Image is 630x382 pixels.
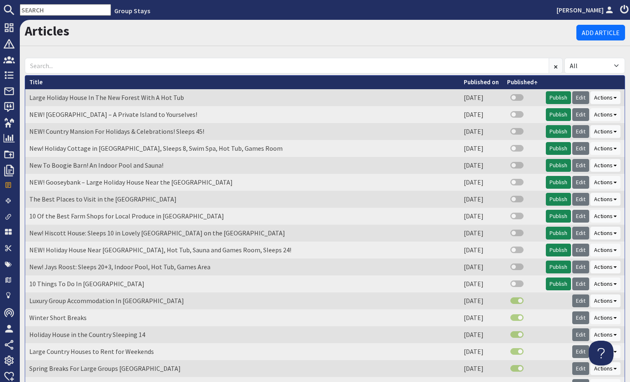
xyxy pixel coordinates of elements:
[590,142,621,155] button: Actions
[572,244,589,256] a: Edit
[460,343,503,360] td: [DATE]
[572,311,589,324] a: Edit
[25,23,69,39] a: Articles
[25,275,460,292] td: 10 Things To Do In [GEOGRAPHIC_DATA]
[460,259,503,275] td: [DATE]
[460,309,503,326] td: [DATE]
[572,108,589,121] a: Edit
[589,341,613,365] iframe: Toggle Customer Support
[590,210,621,223] button: Actions
[464,78,499,86] a: Published on
[460,292,503,309] td: [DATE]
[590,244,621,256] button: Actions
[25,89,460,106] td: Large Holiday House In The New Forest With A Hot Tub
[572,142,589,155] a: Edit
[25,242,460,259] td: NEW! Holiday House Near [GEOGRAPHIC_DATA], Hot Tub, Sauna and Games Room, Sleeps 24!
[460,157,503,174] td: [DATE]
[20,4,111,16] input: SEARCH
[25,309,460,326] td: Winter Short Breaks
[572,345,589,358] a: Edit
[572,227,589,240] a: Edit
[546,261,571,273] a: Publish
[546,91,571,104] a: Publish
[590,176,621,189] button: Actions
[590,91,621,104] button: Actions
[29,78,42,86] a: Title
[25,343,460,360] td: Large Country Houses to Rent for Weekends
[25,292,460,309] td: Luxury Group Accommodation In [GEOGRAPHIC_DATA]
[590,311,621,324] button: Actions
[460,123,503,140] td: [DATE]
[546,244,571,256] a: Publish
[25,225,460,242] td: New! Hiscott House: Sleeps 10 in Lovely [GEOGRAPHIC_DATA] on the [GEOGRAPHIC_DATA]
[114,7,150,15] a: Group Stays
[546,278,571,290] a: Publish
[590,294,621,307] button: Actions
[546,125,571,138] a: Publish
[25,123,460,140] td: NEW! Country Mansion For Holidays & Celebrations! Sleeps 45!
[576,25,625,40] a: Add Article
[25,360,460,377] td: Spring Breaks For Large Groups [GEOGRAPHIC_DATA]
[25,208,460,225] td: 10 Of the Best Farm Shops for Local Produce in [GEOGRAPHIC_DATA]
[546,210,571,223] a: Publish
[590,362,621,375] button: Actions
[546,176,571,189] a: Publish
[572,193,589,206] a: Edit
[460,140,503,157] td: [DATE]
[460,326,503,343] td: [DATE]
[557,5,615,15] a: [PERSON_NAME]
[25,174,460,191] td: NEW! Gooseybank – Large Holiday House Near the [GEOGRAPHIC_DATA]
[507,78,538,86] a: Published
[572,125,589,138] a: Edit
[546,193,571,206] a: Publish
[590,328,621,341] button: Actions
[25,140,460,157] td: New! Holiday Cottage in [GEOGRAPHIC_DATA], Sleeps 8, Swim Spa, Hot Tub, Games Room
[25,157,460,174] td: New To Boogie Barn! An Indoor Pool and Sauna!
[572,261,589,273] a: Edit
[25,58,549,74] input: Search...
[460,208,503,225] td: [DATE]
[25,326,460,343] td: Holiday House in the Country Sleeping 14
[25,259,460,275] td: New! Jays Roost: Sleeps 20+3, Indoor Pool, Hot Tub, Games Area
[572,294,589,307] a: Edit
[590,125,621,138] button: Actions
[460,360,503,377] td: [DATE]
[572,362,589,375] a: Edit
[460,242,503,259] td: [DATE]
[572,176,589,189] a: Edit
[460,275,503,292] td: [DATE]
[572,278,589,290] a: Edit
[572,159,589,172] a: Edit
[546,142,571,155] a: Publish
[546,159,571,172] a: Publish
[460,89,503,106] td: [DATE]
[590,193,621,206] button: Actions
[460,191,503,208] td: [DATE]
[590,159,621,172] button: Actions
[572,91,589,104] a: Edit
[546,108,571,121] a: Publish
[572,328,589,341] a: Edit
[572,210,589,223] a: Edit
[590,261,621,273] button: Actions
[590,278,621,290] button: Actions
[590,108,621,121] button: Actions
[25,106,460,123] td: NEW! [GEOGRAPHIC_DATA] – A Private Island to Yourselves!
[460,174,503,191] td: [DATE]
[590,227,621,240] button: Actions
[460,225,503,242] td: [DATE]
[546,227,571,240] a: Publish
[25,191,460,208] td: The Best Places to Visit in the [GEOGRAPHIC_DATA]
[460,106,503,123] td: [DATE]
